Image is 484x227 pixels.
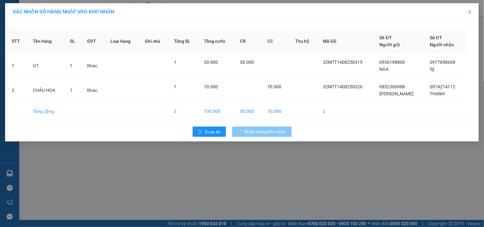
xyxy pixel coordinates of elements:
[380,35,392,40] span: Số ĐT
[268,84,282,89] span: 70.000
[467,9,473,14] span: close
[461,3,479,21] button: Close
[244,128,287,135] span: Nhập hàng kho nhận
[380,42,400,47] span: Người gửi
[13,9,114,15] span: XÁC NHẬN SỐ HÀNG NHẬP VÀO KHO NHẬN
[204,60,218,65] span: 30.000
[70,88,72,93] span: 1
[232,127,292,137] button: Nhập hàng kho nhận
[263,103,290,120] td: 70.000
[380,60,405,65] span: 0936198800
[174,84,176,89] span: 1
[430,60,456,65] span: 0977858668
[235,103,262,120] td: 30.000
[199,103,235,120] td: 100.000
[198,129,202,135] span: rollback
[318,29,375,54] th: Mã GD
[28,103,65,120] td: Tổng cộng
[82,54,106,78] td: Khác
[430,84,456,89] span: 0974214112
[380,84,405,89] span: 0852300988
[105,29,140,54] th: Loại hàng
[7,29,28,54] th: STT
[169,29,199,54] th: Tổng SL
[380,91,414,96] span: [PERSON_NAME]
[323,84,363,89] span: 32MTT1408250326
[28,78,65,103] td: CHẬU HOA
[430,91,445,96] span: THANH
[78,7,249,25] b: Công ty TNHH Trọng Hiếu Phú Thọ - Nam Cường Limousine
[60,27,267,35] li: Số nhà [STREET_ADDRESS][PERSON_NAME][PERSON_NAME][PERSON_NAME]
[430,67,435,72] span: Sỹ
[430,42,454,47] span: Người nhận
[82,78,106,103] td: Khác
[430,35,442,40] span: Số ĐT
[7,78,28,103] td: 2
[204,84,218,89] span: 70.000
[290,29,318,54] th: Thu hộ
[28,54,65,78] td: GT
[193,127,226,137] button: rollbackQuay lại
[323,60,363,65] span: 32MTT1408250315
[235,29,262,54] th: CR
[82,29,106,54] th: ĐVT
[169,103,199,120] td: 2
[60,35,267,43] li: Hotline: 1900400028
[140,29,169,54] th: Ghi chú
[205,128,221,135] span: Quay lại
[240,60,254,65] span: 30.000
[28,29,65,54] th: Tên hàng
[263,29,290,54] th: CC
[70,63,72,68] span: 1
[174,60,176,65] span: 1
[237,129,244,134] span: loading
[65,29,82,54] th: SL
[7,54,28,78] td: 1
[318,103,375,120] td: 2
[380,67,389,72] span: NGA
[199,29,235,54] th: Tổng cước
